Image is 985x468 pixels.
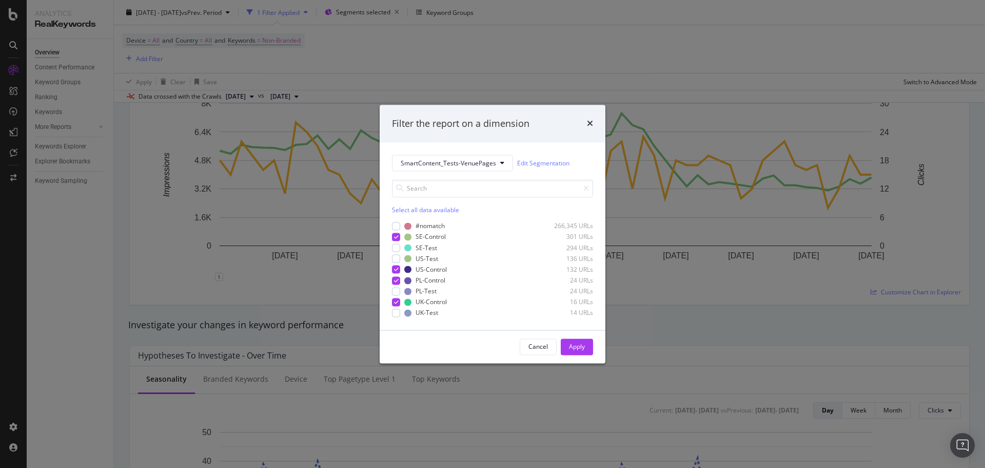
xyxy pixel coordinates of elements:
a: Edit Segmentation [517,158,569,169]
span: SmartContent_Tests-VenuePages [401,159,496,167]
button: SmartContent_Tests-VenuePages [392,155,513,172]
div: Filter the report on a dimension [392,117,529,130]
div: 14 URLs [543,309,593,317]
div: US-Test [416,254,438,263]
div: #nomatch [416,222,445,231]
div: 24 URLs [543,276,593,285]
div: Cancel [528,342,548,351]
div: PL-Test [416,287,437,296]
div: SE-Control [416,233,446,241]
input: Search [392,180,593,198]
div: 294 URLs [543,244,593,252]
div: 132 URLs [543,265,593,274]
div: times [587,117,593,130]
div: 136 URLs [543,254,593,263]
div: PL-Control [416,276,445,285]
div: SE-Test [416,244,437,252]
button: Cancel [520,339,557,355]
div: 16 URLs [543,298,593,307]
div: Open Intercom Messenger [950,433,975,458]
div: 24 URLs [543,287,593,296]
div: Apply [569,342,585,351]
div: modal [380,105,605,363]
div: 266,345 URLs [543,222,593,231]
div: 301 URLs [543,233,593,241]
div: US-Control [416,265,447,274]
div: Select all data available [392,206,593,215]
button: Apply [561,339,593,355]
div: UK-Control [416,298,447,307]
div: UK-Test [416,309,438,317]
